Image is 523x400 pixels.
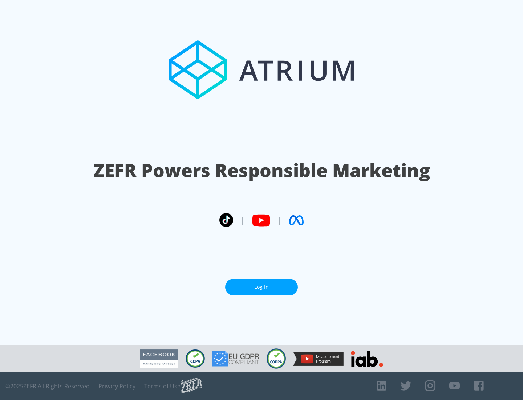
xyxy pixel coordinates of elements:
img: YouTube Measurement Program [293,352,344,366]
h1: ZEFR Powers Responsible Marketing [93,158,430,183]
img: CCPA Compliant [186,349,205,368]
a: Terms of Use [144,383,181,390]
img: Facebook Marketing Partner [140,349,178,368]
span: | [277,215,282,226]
span: | [240,215,245,226]
a: Log In [225,279,298,295]
a: Privacy Policy [98,383,135,390]
img: COPPA Compliant [267,348,286,369]
img: GDPR Compliant [212,351,259,367]
span: © 2025 ZEFR All Rights Reserved [5,383,90,390]
img: IAB [351,351,383,367]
